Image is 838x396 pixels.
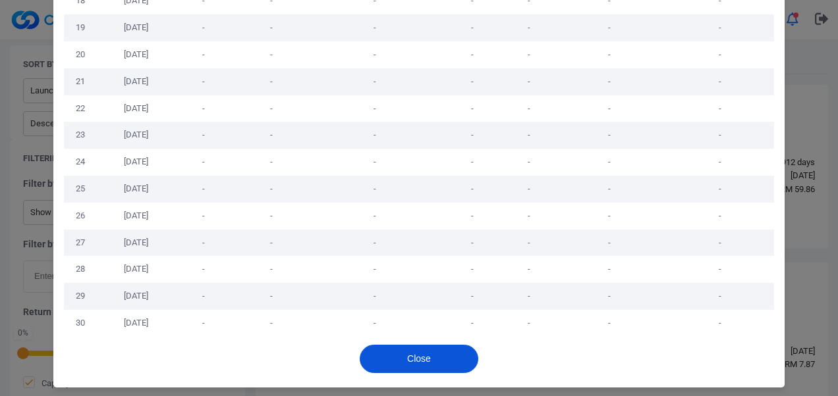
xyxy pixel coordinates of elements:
span: - [374,130,376,139]
span: - [202,291,205,301]
span: - [471,237,474,247]
span: - [202,49,205,59]
span: - [471,318,474,328]
td: [DATE] [96,283,175,310]
td: - [552,283,667,310]
td: 29 [64,283,96,310]
td: - [505,122,551,149]
span: - [202,130,205,139]
span: - [202,264,205,274]
button: Close [360,345,478,373]
td: 20 [64,41,96,68]
span: - [374,22,376,32]
span: - [202,103,205,113]
span: - [374,210,376,220]
td: - [552,149,667,176]
td: - [667,149,774,176]
td: - [667,176,774,203]
td: 21 [64,68,96,95]
span: - [374,291,376,301]
td: - [505,68,551,95]
td: 26 [64,203,96,230]
span: - [471,157,474,166]
span: - [270,237,273,247]
td: - [505,230,551,257]
td: [DATE] [96,68,175,95]
span: - [270,22,273,32]
span: - [374,76,376,86]
td: - [667,14,774,41]
td: - [505,149,551,176]
td: - [505,41,551,68]
span: - [270,103,273,113]
td: - [552,95,667,122]
span: - [471,184,474,193]
span: - [202,22,205,32]
span: - [270,318,273,328]
td: 22 [64,95,96,122]
span: - [374,264,376,274]
span: - [374,237,376,247]
td: 23 [64,122,96,149]
td: [DATE] [96,95,175,122]
td: - [552,230,667,257]
span: - [202,318,205,328]
span: - [202,157,205,166]
span: - [270,210,273,220]
td: - [505,283,551,310]
td: - [552,256,667,283]
td: - [505,176,551,203]
td: [DATE] [96,149,175,176]
td: - [552,41,667,68]
td: [DATE] [96,256,175,283]
span: - [471,22,474,32]
span: - [270,49,273,59]
span: - [374,184,376,193]
td: - [552,122,667,149]
td: - [505,14,551,41]
span: - [471,103,474,113]
td: 25 [64,176,96,203]
span: - [270,264,273,274]
td: - [667,283,774,310]
td: - [552,310,667,337]
td: [DATE] [96,41,175,68]
td: [DATE] [96,122,175,149]
td: - [667,41,774,68]
td: [DATE] [96,203,175,230]
td: [DATE] [96,230,175,257]
span: - [202,237,205,247]
td: 30 [64,310,96,337]
span: - [270,76,273,86]
td: 28 [64,256,96,283]
span: - [471,210,474,220]
span: - [471,264,474,274]
td: - [505,256,551,283]
span: - [374,318,376,328]
td: - [552,203,667,230]
td: - [667,256,774,283]
td: - [667,95,774,122]
span: - [471,76,474,86]
td: - [667,310,774,337]
span: - [202,210,205,220]
span: - [270,130,273,139]
span: - [202,184,205,193]
td: - [667,122,774,149]
td: 27 [64,230,96,257]
span: - [374,49,376,59]
td: [DATE] [96,176,175,203]
span: - [374,103,376,113]
td: [DATE] [96,310,175,337]
span: - [270,157,273,166]
td: - [505,310,551,337]
span: - [202,76,205,86]
span: - [471,291,474,301]
td: - [552,68,667,95]
td: [DATE] [96,14,175,41]
td: - [505,95,551,122]
span: - [471,130,474,139]
span: - [471,49,474,59]
td: 19 [64,14,96,41]
td: 24 [64,149,96,176]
